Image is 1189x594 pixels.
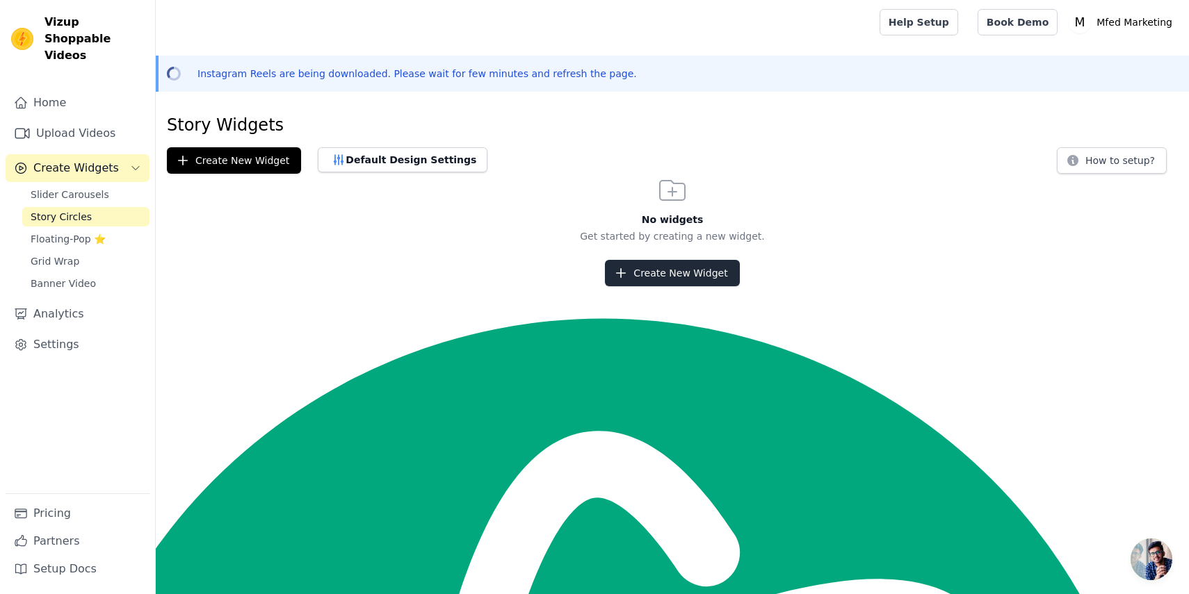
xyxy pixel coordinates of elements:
[197,67,637,81] p: Instagram Reels are being downloaded. Please wait for few minutes and refresh the page.
[22,274,149,293] a: Banner Video
[1057,147,1167,174] button: How to setup?
[167,147,301,174] button: Create New Widget
[6,555,149,583] a: Setup Docs
[22,229,149,249] a: Floating-Pop ⭐
[6,154,149,182] button: Create Widgets
[1075,15,1085,29] text: M
[31,188,109,201] span: Slider Carousels
[1057,157,1167,170] a: How to setup?
[1131,538,1172,580] a: Açık sohbet
[605,260,739,286] button: Create New Widget
[978,9,1058,35] a: Book Demo
[156,213,1189,226] h3: No widgets
[880,9,958,35] a: Help Setup
[6,331,149,358] a: Settings
[31,232,106,246] span: Floating-Pop ⭐
[6,119,149,147] a: Upload Videos
[1069,10,1178,35] button: M Mfed Marketing
[318,147,487,172] button: Default Design Settings
[6,527,149,555] a: Partners
[22,185,149,204] a: Slider Carousels
[6,500,149,527] a: Pricing
[22,207,149,226] a: Story Circles
[45,14,144,64] span: Vizup Shoppable Videos
[1091,10,1178,35] p: Mfed Marketing
[31,277,96,290] span: Banner Video
[167,114,1178,136] h1: Story Widgets
[31,210,92,224] span: Story Circles
[156,229,1189,243] p: Get started by creating a new widget.
[31,254,79,268] span: Grid Wrap
[11,28,33,50] img: Vizup
[6,300,149,328] a: Analytics
[22,251,149,271] a: Grid Wrap
[33,160,119,176] span: Create Widgets
[6,89,149,117] a: Home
